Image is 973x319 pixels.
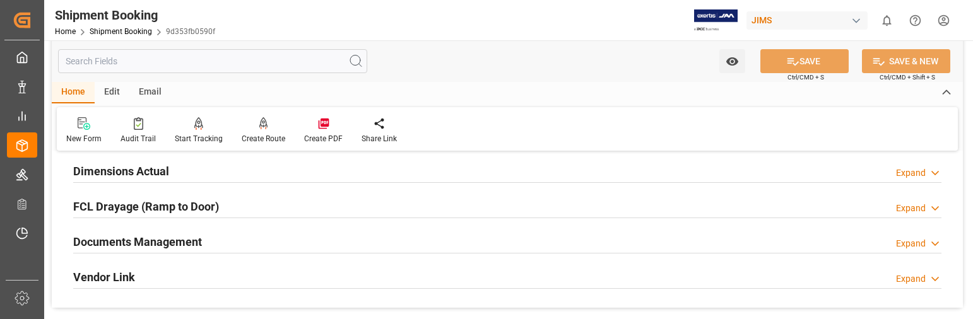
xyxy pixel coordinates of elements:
[73,269,135,286] h2: Vendor Link
[58,49,367,73] input: Search Fields
[880,72,935,82] span: Ctrl/CMD + Shift + S
[66,133,102,144] div: New Form
[896,166,926,180] div: Expand
[787,72,824,82] span: Ctrl/CMD + S
[304,133,343,144] div: Create PDF
[95,82,129,103] div: Edit
[73,233,202,250] h2: Documents Management
[760,49,849,73] button: SAVE
[896,272,926,286] div: Expand
[55,27,76,36] a: Home
[746,11,868,30] div: JIMS
[55,6,215,25] div: Shipment Booking
[121,133,156,144] div: Audit Trail
[129,82,171,103] div: Email
[362,133,397,144] div: Share Link
[52,82,95,103] div: Home
[242,133,285,144] div: Create Route
[175,133,223,144] div: Start Tracking
[694,9,738,32] img: Exertis%20JAM%20-%20Email%20Logo.jpg_1722504956.jpg
[73,163,169,180] h2: Dimensions Actual
[746,8,873,32] button: JIMS
[896,237,926,250] div: Expand
[873,6,901,35] button: show 0 new notifications
[862,49,950,73] button: SAVE & NEW
[719,49,745,73] button: open menu
[73,198,219,215] h2: FCL Drayage (Ramp to Door)
[90,27,152,36] a: Shipment Booking
[901,6,929,35] button: Help Center
[896,202,926,215] div: Expand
